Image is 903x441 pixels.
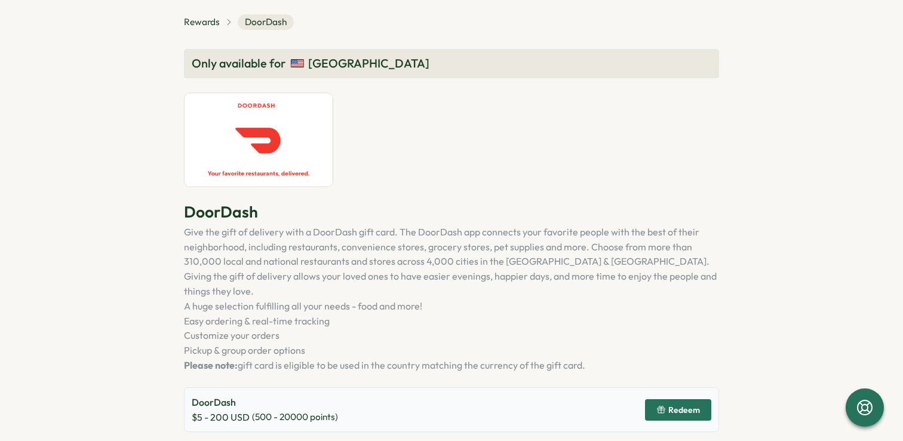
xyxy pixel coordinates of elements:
li: A huge selection fulfilling all your needs - food and more! [184,299,719,314]
button: Redeem [645,399,711,421]
span: [GEOGRAPHIC_DATA] [308,54,429,73]
a: Rewards [184,16,220,29]
li: Easy ordering & real-time tracking [184,314,719,329]
li: Pickup & group order options [184,343,719,358]
img: United States [290,56,305,71]
span: $ 5 - 200 USD [192,410,250,425]
span: ( 500 - 20000 points) [252,411,338,424]
span: DoorDash [238,14,294,30]
p: gift card is eligible to be used in the country matching the currency of the gift card. [184,358,719,373]
strong: Please note: [184,359,238,371]
span: Only available for [192,54,285,73]
img: DoorDash [184,93,333,187]
p: DoorDash [184,201,719,222]
span: Redeem [668,406,700,414]
p: DoorDash [192,395,338,410]
li: Customize your orders [184,328,719,343]
p: Give the gift of delivery with a DoorDash gift card. The DoorDash app connects your favorite peop... [184,225,719,299]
